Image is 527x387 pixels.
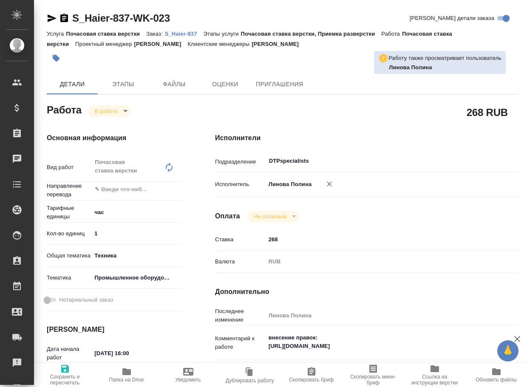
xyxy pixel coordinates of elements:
[247,211,299,222] div: В работе
[47,31,66,37] p: Услуга
[266,233,493,246] input: ✎ Введи что-нибудь
[91,271,181,285] div: Промышленное оборудование
[47,325,181,335] h4: [PERSON_NAME]
[467,105,508,119] h2: 268 RUB
[266,254,493,269] div: RUB
[154,79,195,90] span: Файлы
[96,363,157,387] button: Папка на Drive
[219,363,280,387] button: Дублировать работу
[215,158,266,166] p: Подразделение
[215,133,518,143] h4: Исполнители
[47,13,57,23] button: Скопировать ссылку для ЯМессенджера
[91,205,181,220] div: час
[109,377,144,383] span: Папка на Drive
[404,363,465,387] button: Ссылка на инструкции верстки
[165,30,204,37] a: S_Haier-837
[47,49,65,68] button: Добавить тэг
[389,64,432,71] b: Линова Полина
[488,160,490,162] button: Open
[88,105,130,117] div: В работе
[347,374,399,386] span: Скопировать мини-бриф
[146,31,164,37] p: Заказ:
[256,79,303,90] span: Приглашения
[47,229,91,238] p: Кол-во единиц
[59,296,113,304] span: Нотариальный заказ
[91,347,166,359] input: ✎ Введи что-нибудь
[280,363,342,387] button: Скопировать бриф
[241,31,381,37] p: Почасовая ставка верстки, Приемка разверстки
[205,79,246,90] span: Оценки
[47,345,91,362] p: Дата начала работ
[59,13,69,23] button: Скопировать ссылку
[342,363,404,387] button: Скопировать мини-бриф
[289,377,334,383] span: Скопировать бриф
[226,378,274,384] span: Дублировать работу
[215,307,266,324] p: Последнее изменение
[39,374,91,386] span: Сохранить и пересчитать
[251,213,289,220] button: Не оплачена
[52,79,93,90] span: Детали
[497,340,518,362] button: 🙏
[72,12,170,24] a: S_Haier-837-WK-023
[176,189,178,190] button: Open
[266,309,493,322] input: Пустое поле
[47,204,91,221] p: Тарифные единицы
[187,41,252,47] p: Клиентские менеджеры
[91,227,181,240] input: ✎ Введи что-нибудь
[252,41,305,47] p: [PERSON_NAME]
[134,41,188,47] p: [PERSON_NAME]
[266,180,312,189] p: Линова Полина
[215,287,518,297] h4: Дополнительно
[94,184,150,195] input: ✎ Введи что-нибудь
[47,182,91,199] p: Направление перевода
[47,274,91,282] p: Тематика
[409,374,460,386] span: Ссылка на инструкции верстки
[165,31,204,37] p: S_Haier-837
[215,211,240,221] h4: Оплата
[204,31,241,37] p: Этапы услуги
[34,363,96,387] button: Сохранить и пересчитать
[320,175,339,193] button: Удалить исполнителя
[47,133,181,143] h4: Основная информация
[66,31,146,37] p: Почасовая ставка верстки
[465,363,527,387] button: Обновить файлы
[266,331,493,353] textarea: внесение правок: [URL][DOMAIN_NAME]
[410,14,494,23] span: [PERSON_NAME] детали заказа
[215,235,266,244] p: Ставка
[388,54,501,62] p: Работу также просматривает пользователь
[389,63,501,72] p: Линова Полина
[501,342,515,360] span: 🙏
[91,249,181,263] div: Техника
[47,102,82,117] h2: Работа
[157,363,219,387] button: Уведомить
[215,257,266,266] p: Валюта
[47,163,91,172] p: Вид работ
[176,377,201,383] span: Уведомить
[215,334,266,351] p: Комментарий к работе
[92,107,120,115] button: В работе
[75,41,134,47] p: Проектный менеджер
[103,79,144,90] span: Этапы
[381,31,402,37] p: Работа
[215,180,266,189] p: Исполнитель
[47,31,452,47] p: Почасовая ставка верстки
[47,251,91,260] p: Общая тематика
[476,377,517,383] span: Обновить файлы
